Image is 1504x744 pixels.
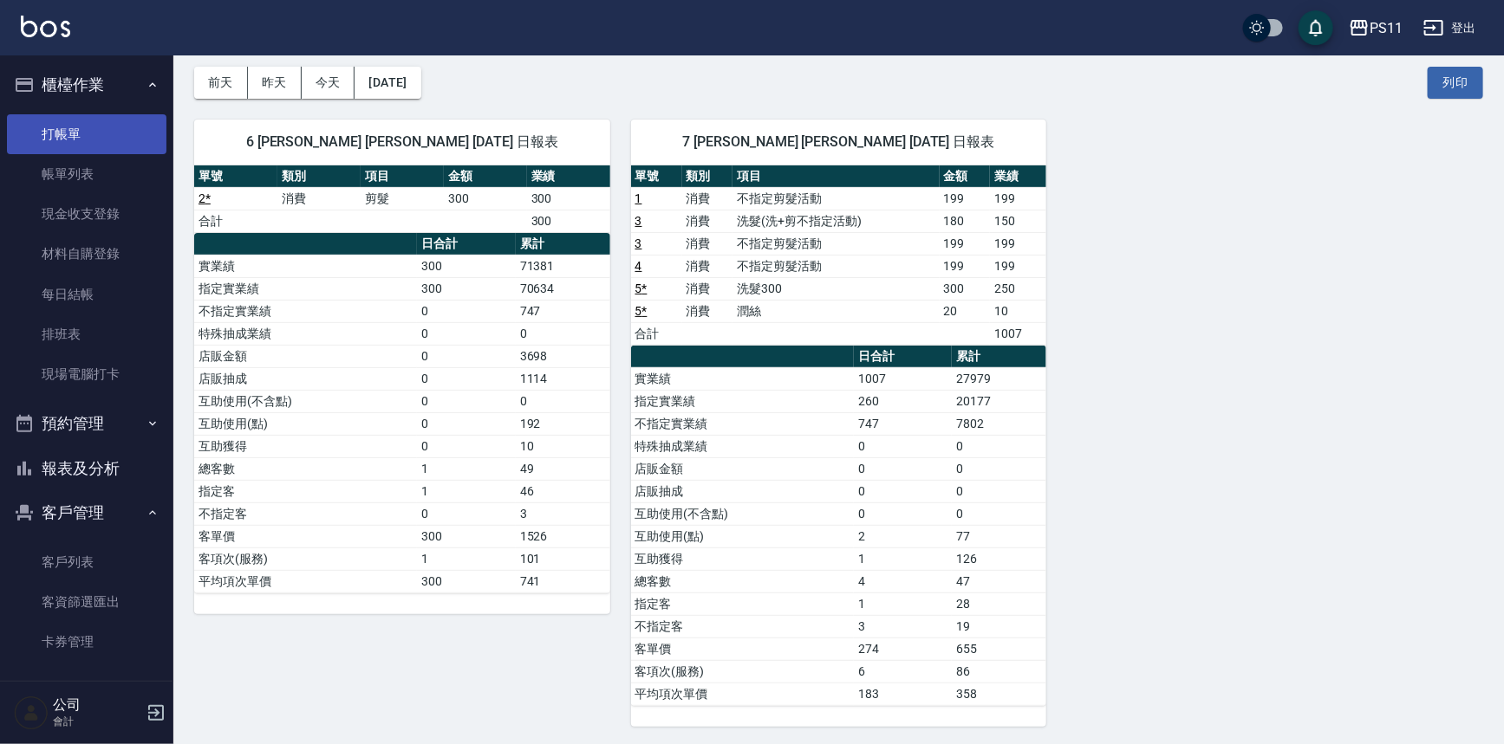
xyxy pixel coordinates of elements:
td: 6 [854,660,952,683]
a: 客資篩選匯出 [7,582,166,622]
td: 消費 [682,232,733,255]
td: 0 [417,412,515,435]
td: 特殊抽成業績 [631,435,854,457]
button: 列印 [1428,67,1483,99]
td: 不指定剪髮活動 [732,255,939,277]
td: 實業績 [194,255,417,277]
button: 前天 [194,67,248,99]
a: 帳單列表 [7,154,166,194]
button: 行銷工具 [7,670,166,715]
td: 互助使用(點) [631,525,854,547]
td: 77 [952,525,1046,547]
td: 20 [940,300,991,322]
th: 業績 [527,165,610,188]
td: 指定實業績 [194,277,417,300]
td: 客項次(服務) [631,660,854,683]
td: 不指定剪髮活動 [732,232,939,255]
td: 183 [854,683,952,705]
td: 消費 [682,255,733,277]
td: 0 [854,480,952,502]
p: 會計 [53,714,141,729]
td: 合計 [194,210,277,232]
a: 3 [635,214,642,228]
td: 7802 [952,412,1046,435]
td: 260 [854,390,952,412]
td: 300 [417,255,515,277]
td: 0 [417,300,515,322]
td: 指定客 [194,480,417,502]
a: 排班表 [7,314,166,354]
td: 28 [952,592,1046,615]
td: 0 [417,435,515,457]
td: 0 [417,502,515,525]
th: 日合計 [854,346,952,368]
span: 7 [PERSON_NAME] [PERSON_NAME] [DATE] 日報表 [652,133,1026,151]
td: 消費 [277,187,361,210]
button: [DATE] [355,67,420,99]
button: 預約管理 [7,401,166,446]
td: 不指定客 [631,615,854,637]
td: 199 [990,232,1046,255]
td: 4 [854,570,952,592]
td: 70634 [516,277,610,300]
a: 打帳單 [7,114,166,154]
td: 0 [516,390,610,412]
td: 店販抽成 [194,367,417,390]
td: 總客數 [194,457,417,480]
td: 46 [516,480,610,502]
th: 累計 [952,346,1046,368]
td: 358 [952,683,1046,705]
td: 互助獲得 [194,435,417,457]
td: 1 [417,480,515,502]
td: 互助使用(不含點) [631,502,854,525]
td: 洗髮300 [732,277,939,300]
td: 洗髮(洗+剪不指定活動) [732,210,939,232]
th: 單號 [194,165,277,188]
td: 250 [990,277,1046,300]
td: 3 [516,502,610,525]
td: 300 [527,187,610,210]
td: 不指定客 [194,502,417,525]
td: 0 [417,345,515,367]
th: 類別 [682,165,733,188]
td: 47 [952,570,1046,592]
button: 昨天 [248,67,302,99]
td: 741 [516,570,610,592]
td: 互助使用(不含點) [194,390,417,412]
td: 合計 [631,322,682,345]
td: 不指定實業績 [194,300,417,322]
td: 274 [854,637,952,660]
td: 0 [516,322,610,345]
td: 店販抽成 [631,480,854,502]
td: 199 [940,187,991,210]
td: 19 [952,615,1046,637]
button: save [1299,10,1333,45]
img: Logo [21,16,70,37]
h5: 公司 [53,696,141,714]
td: 0 [952,480,1046,502]
td: 300 [417,570,515,592]
table: a dense table [631,165,1047,346]
th: 單號 [631,165,682,188]
button: 今天 [302,67,355,99]
table: a dense table [631,346,1047,706]
td: 不指定剪髮活動 [732,187,939,210]
td: 0 [952,457,1046,480]
td: 平均項次單價 [631,683,854,705]
td: 0 [417,322,515,345]
td: 0 [854,502,952,525]
td: 199 [940,232,991,255]
a: 現金收支登錄 [7,194,166,234]
td: 2 [854,525,952,547]
td: 126 [952,547,1046,570]
td: 3 [854,615,952,637]
td: 3698 [516,345,610,367]
button: 報表及分析 [7,446,166,491]
td: 0 [854,457,952,480]
a: 現場電腦打卡 [7,354,166,394]
td: 1007 [990,322,1046,345]
td: 0 [854,435,952,457]
td: 10 [516,435,610,457]
a: 卡券管理 [7,622,166,662]
td: 0 [952,502,1046,525]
